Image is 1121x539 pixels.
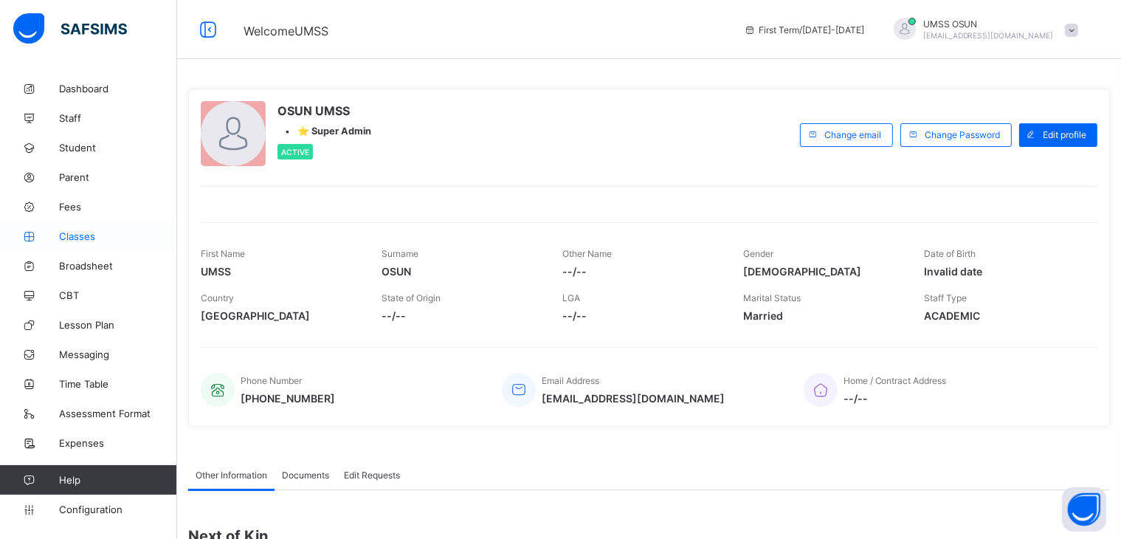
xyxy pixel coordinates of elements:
[59,504,176,515] span: Configuration
[1043,129,1086,140] span: Edit profile
[59,437,177,449] span: Expenses
[344,470,400,481] span: Edit Requests
[281,148,309,157] span: Active
[844,392,947,405] span: --/--
[562,265,721,278] span: --/--
[277,126,371,137] div: •
[13,13,127,44] img: safsims
[59,408,177,419] span: Assessment Format
[562,248,612,259] span: Other Name
[297,126,371,137] span: ⭐ Super Admin
[923,18,1054,30] span: UMSS OSUN
[244,24,328,38] span: Welcome UMSS
[59,289,177,301] span: CBT
[241,392,335,405] span: [PHONE_NUMBER]
[743,248,773,259] span: Gender
[744,24,864,35] span: session/term information
[879,18,1086,42] div: UMSSOSUN
[542,392,725,405] span: [EMAIL_ADDRESS][DOMAIN_NAME]
[382,292,441,303] span: State of Origin
[562,309,721,322] span: --/--
[59,230,177,242] span: Classes
[241,375,302,386] span: Phone Number
[824,129,881,140] span: Change email
[925,129,1000,140] span: Change Password
[924,292,967,303] span: Staff Type
[59,112,177,124] span: Staff
[743,265,902,278] span: [DEMOGRAPHIC_DATA]
[59,260,177,272] span: Broadsheet
[382,265,540,278] span: OSUN
[562,292,580,303] span: LGA
[196,470,267,481] span: Other Information
[924,309,1083,322] span: ACADEMIC
[59,349,177,360] span: Messaging
[59,171,177,183] span: Parent
[924,248,976,259] span: Date of Birth
[59,474,176,486] span: Help
[542,375,599,386] span: Email Address
[277,103,371,118] span: OSUN UMSS
[201,309,359,322] span: [GEOGRAPHIC_DATA]
[743,309,902,322] span: Married
[844,375,947,386] span: Home / Contract Address
[382,248,418,259] span: Surname
[59,201,177,213] span: Fees
[201,248,245,259] span: First Name
[59,319,177,331] span: Lesson Plan
[923,31,1054,40] span: [EMAIL_ADDRESS][DOMAIN_NAME]
[282,470,329,481] span: Documents
[59,378,177,390] span: Time Table
[201,265,359,278] span: UMSS
[201,292,234,303] span: Country
[924,265,1083,278] span: Invalid date
[382,309,540,322] span: --/--
[1062,487,1106,532] button: Open asap
[59,83,177,95] span: Dashboard
[743,292,801,303] span: Marital Status
[59,142,177,154] span: Student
